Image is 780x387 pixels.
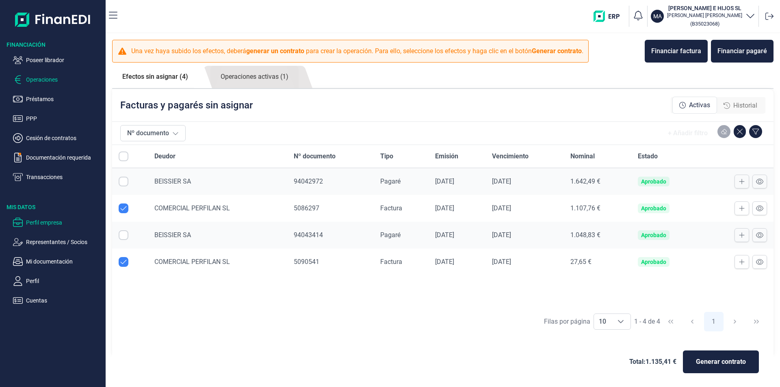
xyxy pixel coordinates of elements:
a: Operaciones activas (1) [210,66,299,88]
p: Una vez haya subido los efectos, deberá para crear la operación. Para ello, seleccione los efecto... [131,46,583,56]
span: 5090541 [294,258,319,266]
div: Activas [672,97,717,114]
button: Operaciones [13,75,102,84]
div: Filas por página [544,317,590,326]
span: Generar contrato [696,357,746,367]
span: Pagaré [380,177,401,185]
button: Financiar factura [645,40,708,63]
p: MA [653,12,662,20]
span: Nº documento [294,151,336,161]
span: BEISSIER SA [154,231,191,239]
p: Perfil empresa [26,218,102,227]
span: Total: 1.135,41 € [629,357,676,367]
p: Transacciones [26,172,102,182]
button: Last Page [747,312,766,331]
span: Vencimiento [492,151,529,161]
span: Pagaré [380,231,401,239]
div: Row Selected null [119,230,128,240]
b: generar un contrato [246,47,304,55]
p: Facturas y pagarés sin asignar [120,99,253,112]
div: 27,65 € [570,258,625,266]
p: [PERSON_NAME] [PERSON_NAME] [667,12,742,19]
div: Aprobado [641,259,666,265]
p: Cesión de contratos [26,133,102,143]
p: PPP [26,114,102,123]
button: Previous Page [682,312,702,331]
h3: [PERSON_NAME] E HIJOS SL [667,4,742,12]
button: Nº documento [120,125,186,141]
button: Page 1 [704,312,724,331]
div: 1.107,76 € [570,204,625,212]
button: Perfil [13,276,102,286]
a: Efectos sin asignar (4) [112,66,198,88]
button: Mi documentación [13,257,102,266]
small: Copiar cif [690,21,719,27]
div: Aprobado [641,232,666,238]
span: Factura [380,204,402,212]
button: Documentación requerida [13,153,102,162]
span: Factura [380,258,402,266]
div: [DATE] [492,204,557,212]
div: [DATE] [435,231,479,239]
div: 1.642,49 € [570,177,625,186]
div: [DATE] [492,258,557,266]
div: [DATE] [492,231,557,239]
span: Emisión [435,151,458,161]
button: Poseer librador [13,55,102,65]
div: All items unselected [119,151,128,161]
span: Historial [733,101,757,110]
b: Generar contrato [532,47,582,55]
div: Choose [611,314,630,329]
button: Perfil empresa [13,218,102,227]
span: 94043414 [294,231,323,239]
p: Cuentas [26,296,102,305]
button: Préstamos [13,94,102,104]
div: [DATE] [435,177,479,186]
button: Generar contrato [683,350,759,373]
button: Transacciones [13,172,102,182]
span: Activas [689,100,710,110]
p: Poseer librador [26,55,102,65]
span: 10 [594,314,611,329]
p: Mi documentación [26,257,102,266]
span: 94042972 [294,177,323,185]
div: [DATE] [435,204,479,212]
button: Cesión de contratos [13,133,102,143]
span: COMERCIAL PERFILAN SL [154,204,230,212]
p: Representantes / Socios [26,237,102,247]
span: Estado [638,151,658,161]
div: Financiar factura [651,46,701,56]
div: Row Unselected null [119,203,128,213]
button: Cuentas [13,296,102,305]
div: [DATE] [435,258,479,266]
p: Préstamos [26,94,102,104]
div: Row Unselected null [119,257,128,267]
span: Nominal [570,151,595,161]
button: Financiar pagaré [711,40,773,63]
p: Documentación requerida [26,153,102,162]
span: COMERCIAL PERFILAN SL [154,258,230,266]
span: Tipo [380,151,393,161]
span: BEISSIER SA [154,177,191,185]
span: Deudor [154,151,175,161]
img: erp [594,11,626,22]
div: Aprobado [641,205,666,212]
button: First Page [661,312,680,331]
img: Logo de aplicación [15,6,91,32]
button: Representantes / Socios [13,237,102,247]
p: Perfil [26,276,102,286]
div: 1.048,83 € [570,231,625,239]
div: Financiar pagaré [717,46,767,56]
p: Operaciones [26,75,102,84]
button: PPP [13,114,102,123]
div: Aprobado [641,178,666,185]
div: Historial [717,97,764,114]
button: Next Page [725,312,745,331]
div: [DATE] [492,177,557,186]
span: 1 - 4 de 4 [634,318,660,325]
div: Row Selected null [119,177,128,186]
span: 5086297 [294,204,319,212]
button: MA[PERSON_NAME] E HIJOS SL[PERSON_NAME] [PERSON_NAME](B35023068) [651,4,755,28]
